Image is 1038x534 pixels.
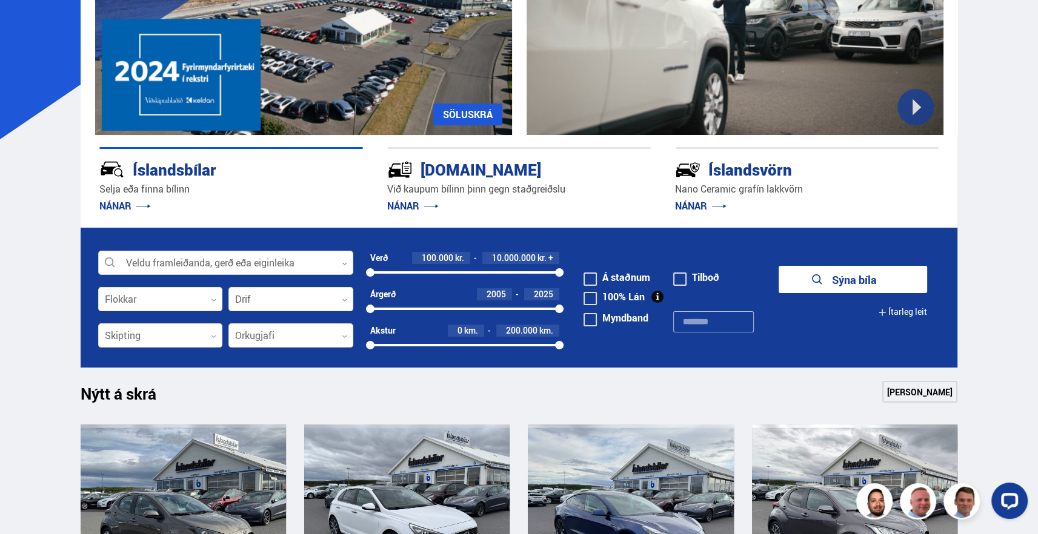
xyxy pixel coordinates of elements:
span: + [548,253,553,263]
img: -Svtn6bYgwAsiwNX.svg [675,157,700,182]
img: siFngHWaQ9KaOqBr.png [902,485,938,521]
p: Nano Ceramic grafín lakkvörn [675,182,939,196]
img: JRvxyua_JYH6wB4c.svg [99,157,125,182]
a: [PERSON_NAME] [882,381,957,403]
p: Selja eða finna bílinn [99,182,363,196]
span: 200.000 [506,325,537,336]
span: 2005 [487,288,506,300]
a: NÁNAR [387,199,439,213]
p: Við kaupum bílinn þinn gegn staðgreiðslu [387,182,651,196]
span: 0 [457,325,462,336]
span: 100.000 [422,252,453,263]
iframe: LiveChat chat widget [982,478,1033,529]
label: Myndband [584,313,648,323]
div: Íslandsbílar [99,158,320,179]
div: Íslandsvörn [675,158,896,179]
span: km. [464,326,478,335]
div: Akstur [370,326,396,335]
span: kr. [455,253,464,263]
img: FbJEzSuNWCJXmdc-.webp [945,485,982,521]
label: 100% Lán [584,292,645,302]
span: kr. [537,253,547,263]
img: tr5P-W3DuiFaO7aO.svg [387,157,413,182]
label: Tilboð [673,272,719,282]
div: [DOMAIN_NAME] [387,158,608,179]
label: Á staðnum [584,272,650,282]
span: km. [539,326,553,335]
span: 2025 [534,288,553,300]
span: 10.000.000 [492,252,536,263]
a: SÖLUSKRÁ [433,104,502,125]
button: Ítarleg leit [878,298,927,326]
a: NÁNAR [99,199,151,213]
div: Verð [370,253,388,263]
img: nhp88E3Fdnt1Opn2.png [858,485,894,521]
h1: Nýtt á skrá [81,384,178,410]
a: NÁNAR [675,199,727,213]
div: Árgerð [370,289,396,299]
button: Sýna bíla [779,266,927,293]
